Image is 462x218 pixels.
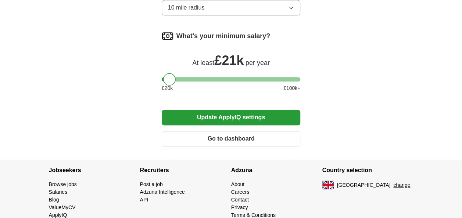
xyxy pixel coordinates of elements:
[283,84,300,92] span: £ 100 k+
[231,212,276,218] a: Terms & Conditions
[140,197,148,203] a: API
[231,181,245,187] a: About
[49,212,67,218] a: ApplyIQ
[162,131,301,146] button: Go to dashboard
[49,204,76,210] a: ValueMyCV
[231,204,248,210] a: Privacy
[49,181,77,187] a: Browse jobs
[49,189,68,195] a: Salaries
[231,189,250,195] a: Careers
[49,197,59,203] a: Blog
[231,197,249,203] a: Contact
[176,31,270,41] label: What's your minimum salary?
[162,84,173,92] span: £ 20 k
[393,181,410,189] button: change
[140,189,185,195] a: Adzuna Intelligence
[162,30,173,42] img: salary.png
[162,110,301,125] button: Update ApplyIQ settings
[322,160,413,181] h4: Country selection
[140,181,163,187] a: Post a job
[337,181,391,189] span: [GEOGRAPHIC_DATA]
[214,53,244,68] span: £ 21k
[168,3,205,12] span: 10 mile radius
[322,181,334,189] img: UK flag
[192,59,214,66] span: At least
[246,59,270,66] span: per year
